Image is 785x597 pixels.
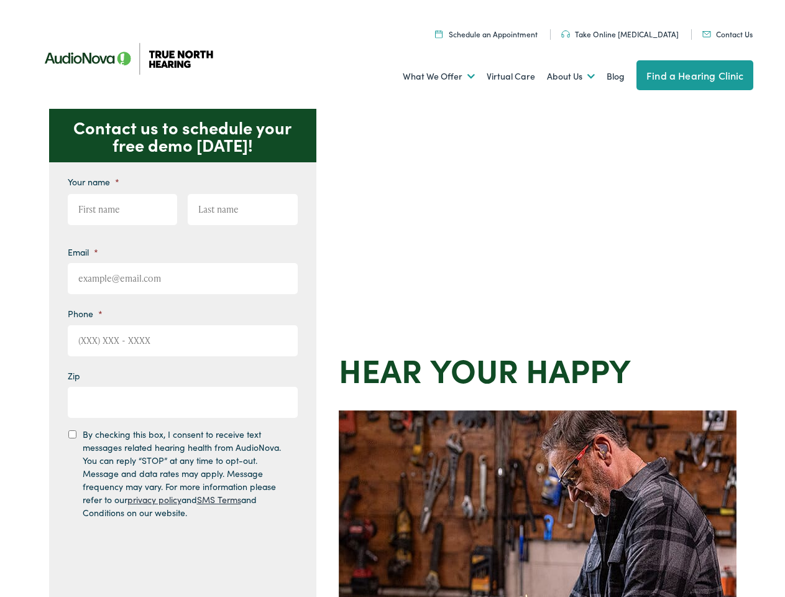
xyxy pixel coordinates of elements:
[636,60,753,90] a: Find a Hearing Clinic
[403,53,475,99] a: What We Offer
[339,346,422,392] strong: Hear
[68,176,119,187] label: Your name
[487,53,535,99] a: Virtual Care
[547,53,595,99] a: About Us
[68,370,80,381] label: Zip
[197,493,241,506] a: SMS Terms
[127,493,181,506] a: privacy policy
[435,30,443,38] img: Icon symbolizing a calendar in color code ffb348
[561,29,679,39] a: Take Online [MEDICAL_DATA]
[68,308,103,319] label: Phone
[702,31,711,37] img: Mail icon in color code ffb348, used for communication purposes
[49,109,316,162] p: Contact us to schedule your free demo [DATE]!
[435,29,538,39] a: Schedule an Appointment
[188,194,298,225] input: Last name
[68,263,298,294] input: example@email.com
[561,30,570,38] img: Headphones icon in color code ffb348
[83,428,287,519] label: By checking this box, I consent to receive text messages related hearing health from AudioNova. Y...
[68,194,178,225] input: First name
[702,29,753,39] a: Contact Us
[607,53,625,99] a: Blog
[68,246,98,257] label: Email
[68,325,298,356] input: (XXX) XXX - XXXX
[430,346,631,392] strong: your Happy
